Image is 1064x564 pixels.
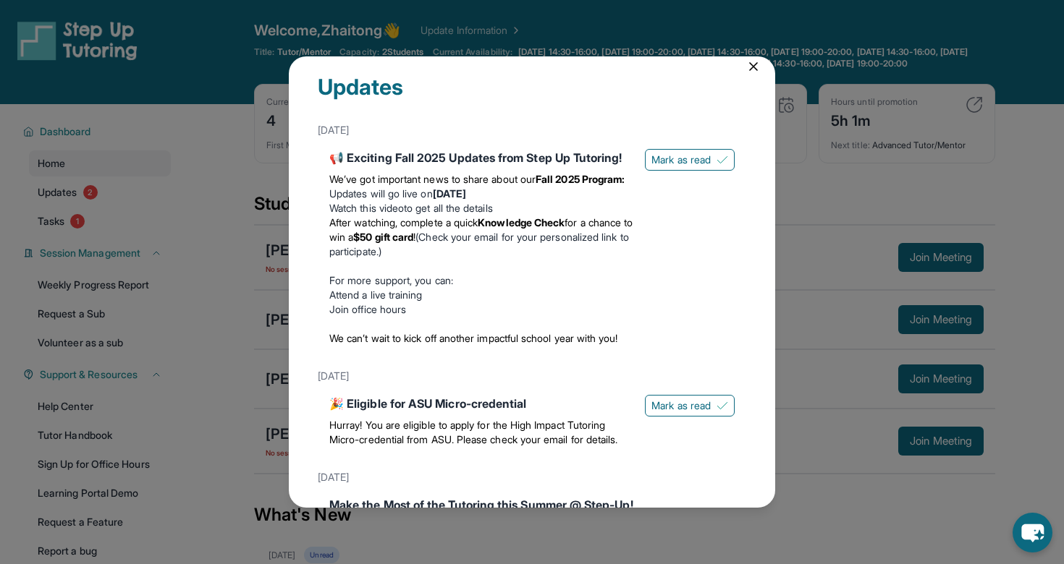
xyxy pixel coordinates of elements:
[717,154,728,166] img: Mark as read
[329,395,633,412] div: 🎉 Eligible for ASU Micro-credential
[318,117,746,143] div: [DATE]
[645,149,735,171] button: Mark as read
[651,153,711,167] span: Mark as read
[329,419,617,445] span: Hurray! You are eligible to apply for the High Impact Tutoring Micro-credential from ASU. Please ...
[645,395,735,416] button: Mark as read
[353,231,413,243] strong: $50 gift card
[433,187,466,200] strong: [DATE]
[318,74,746,117] div: Updates
[329,303,406,315] a: Join office hours
[329,173,536,185] span: We’ve got important news to share about our
[329,187,633,201] li: Updates will go live on
[329,149,633,166] div: 📢 Exciting Fall 2025 Updates from Step Up Tutoring!
[717,400,728,411] img: Mark as read
[1013,513,1052,552] button: chat-button
[651,398,711,413] span: Mark as read
[329,215,633,259] li: (Check your email for your personalized link to participate.)
[536,173,625,185] strong: Fall 2025 Program:
[329,273,633,288] p: For more support, you can:
[329,289,423,301] a: Attend a live training
[329,332,618,344] span: We can’t wait to kick off another impactful school year with you!
[329,216,478,228] span: After watching, complete a quick
[329,201,633,215] li: to get all the details
[318,464,746,490] div: [DATE]
[329,496,735,513] div: Make the Most of the Tutoring this Summer @ Step-Up!
[413,231,415,243] span: !
[478,216,565,228] strong: Knowledge Check
[329,202,404,214] a: Watch this video
[318,363,746,389] div: [DATE]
